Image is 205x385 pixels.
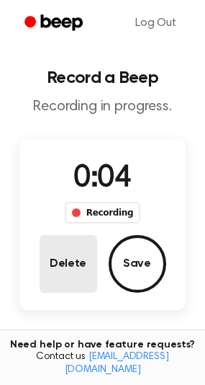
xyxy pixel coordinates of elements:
button: Delete Audio Record [40,235,97,293]
p: Recording in progress. [12,98,193,116]
span: 0:04 [73,164,131,194]
a: Beep [14,9,96,37]
button: Save Audio Record [109,235,166,293]
a: Log Out [121,6,191,40]
span: Contact us [9,351,196,376]
a: [EMAIL_ADDRESS][DOMAIN_NAME] [65,352,169,375]
h1: Record a Beep [12,69,193,87]
div: Recording [65,202,140,224]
